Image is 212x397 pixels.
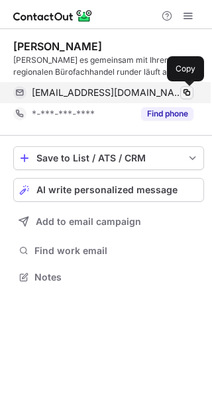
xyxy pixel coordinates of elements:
img: ContactOut v5.3.10 [13,8,93,24]
div: [PERSON_NAME] es gemeinsam mit Ihrem regionalen Bürofachhandel runder läuft als mit der Bestellun... [13,54,204,78]
span: Notes [34,271,199,283]
button: AI write personalized message [13,178,204,202]
div: Save to List / ATS / CRM [36,153,181,163]
span: Add to email campaign [36,216,141,227]
span: Find work email [34,245,199,257]
button: Reveal Button [141,107,193,120]
span: [EMAIL_ADDRESS][DOMAIN_NAME] [32,87,184,99]
div: [PERSON_NAME] [13,40,102,53]
button: Add to email campaign [13,210,204,234]
button: Find work email [13,242,204,260]
button: Notes [13,268,204,287]
button: save-profile-one-click [13,146,204,170]
span: AI write personalized message [36,185,178,195]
